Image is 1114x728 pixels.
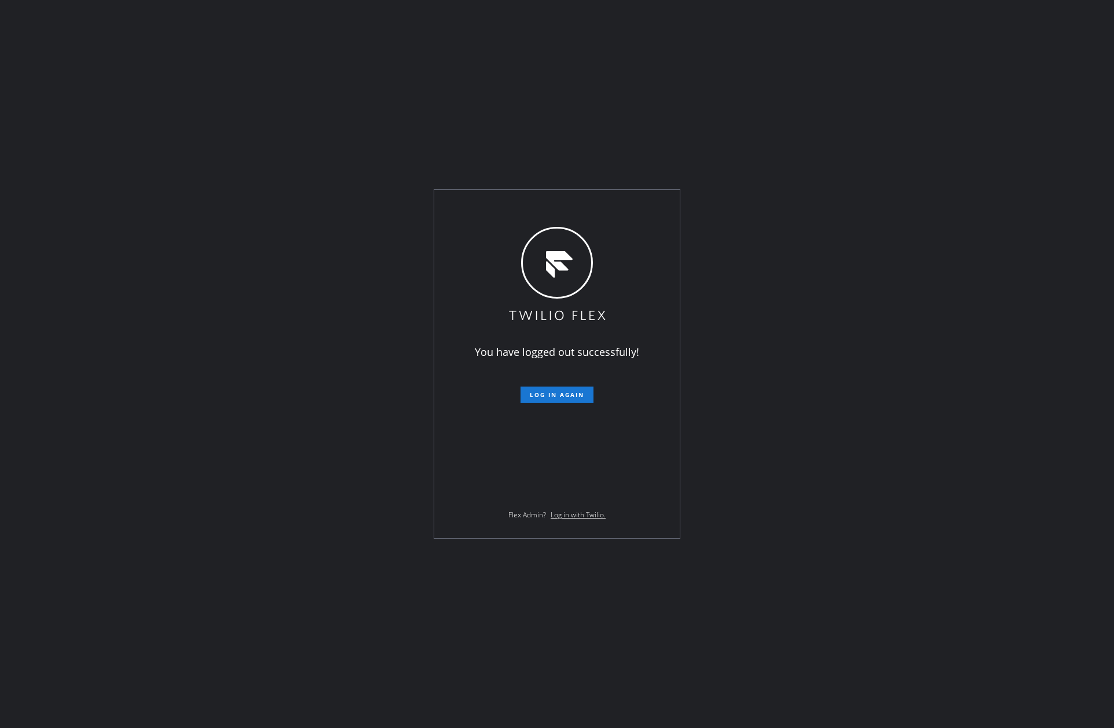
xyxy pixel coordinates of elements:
button: Log in again [521,387,593,403]
span: You have logged out successfully! [475,345,639,359]
span: Log in again [530,391,584,399]
span: Flex Admin? [508,510,546,520]
a: Log in with Twilio. [551,510,606,520]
